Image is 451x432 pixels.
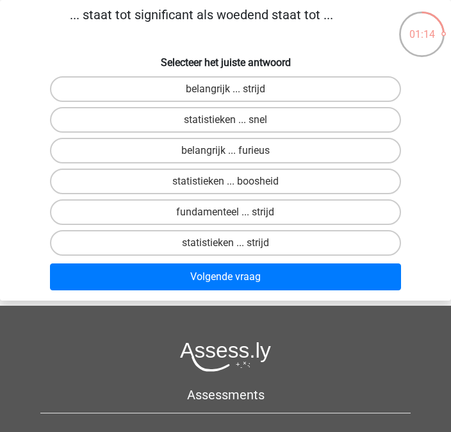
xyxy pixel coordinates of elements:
label: statistieken ... strijd [50,230,402,256]
label: belangrijk ... furieus [50,138,402,163]
label: statistieken ... snel [50,107,402,133]
p: ... staat tot significant als woedend staat tot ... [5,5,398,44]
div: 01:14 [398,10,446,42]
h6: Selecteer het juiste antwoord [5,54,446,69]
img: Assessly logo [180,342,271,372]
button: Volgende vraag [50,263,402,290]
label: belangrijk ... strijd [50,76,402,102]
h5: Assessments [40,387,411,403]
label: statistieken ... boosheid [50,169,402,194]
label: fundamenteel ... strijd [50,199,402,225]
